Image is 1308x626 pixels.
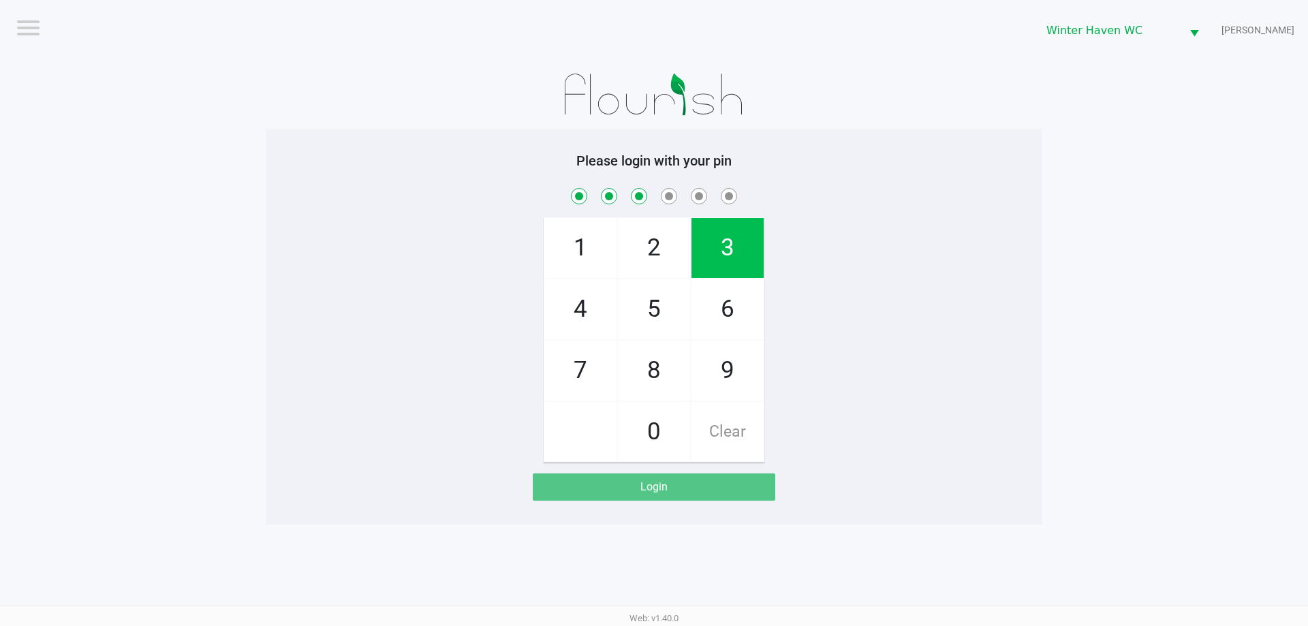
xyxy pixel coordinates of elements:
[276,153,1032,169] h5: Please login with your pin
[691,341,764,401] span: 9
[629,613,679,623] span: Web: v1.40.0
[1046,22,1173,39] span: Winter Haven WC
[691,218,764,278] span: 3
[691,279,764,339] span: 6
[544,218,617,278] span: 1
[618,341,690,401] span: 8
[544,279,617,339] span: 4
[1181,14,1207,46] button: Select
[618,402,690,462] span: 0
[618,279,690,339] span: 5
[618,218,690,278] span: 2
[691,402,764,462] span: Clear
[1221,23,1294,37] span: [PERSON_NAME]
[544,341,617,401] span: 7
